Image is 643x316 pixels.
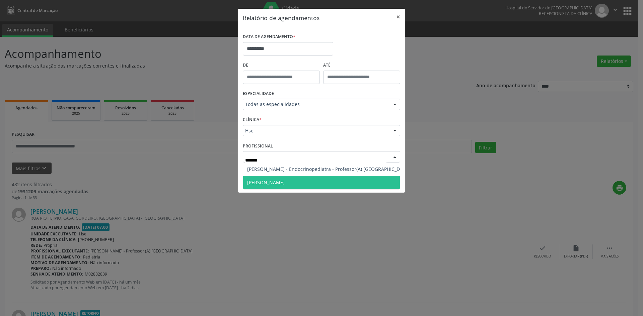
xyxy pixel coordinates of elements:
label: CLÍNICA [243,115,262,125]
span: Todas as especialidades [245,101,386,108]
h5: Relatório de agendamentos [243,13,319,22]
label: ESPECIALIDADE [243,89,274,99]
button: Close [391,9,405,25]
label: PROFISSIONAL [243,141,273,151]
label: De [243,60,320,71]
label: ATÉ [323,60,400,71]
span: Hse [245,127,386,134]
label: DATA DE AGENDAMENTO [243,32,295,42]
span: [PERSON_NAME] - Endocrinopediatra - Professor(A) [GEOGRAPHIC_DATA] [247,166,410,172]
span: [PERSON_NAME] [247,179,285,186]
